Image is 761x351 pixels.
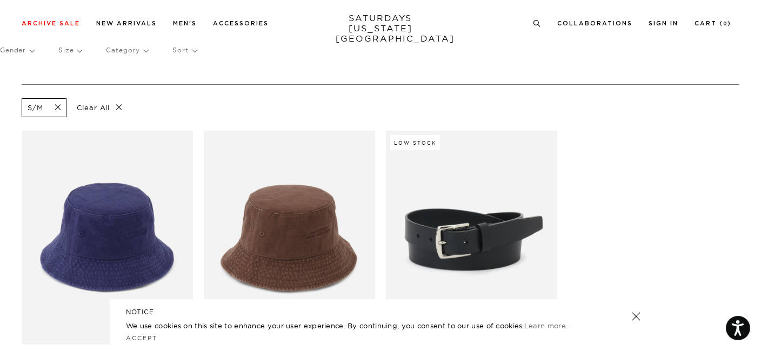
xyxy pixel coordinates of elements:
[390,135,440,150] div: Low Stock
[106,38,148,63] p: Category
[126,320,597,331] p: We use cookies on this site to enhance your user experience. By continuing, you consent to our us...
[213,21,269,26] a: Accessories
[649,21,678,26] a: Sign In
[172,38,196,63] p: Sort
[126,334,157,342] a: Accept
[524,321,566,330] a: Learn more
[22,21,80,26] a: Archive Sale
[695,21,731,26] a: Cart (0)
[173,21,197,26] a: Men's
[72,98,128,117] p: Clear All
[96,21,157,26] a: New Arrivals
[28,103,43,112] p: S/M
[58,38,82,63] p: Size
[723,22,727,26] small: 0
[126,307,635,317] h5: NOTICE
[557,21,632,26] a: Collaborations
[336,13,425,44] a: SATURDAYS[US_STATE][GEOGRAPHIC_DATA]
